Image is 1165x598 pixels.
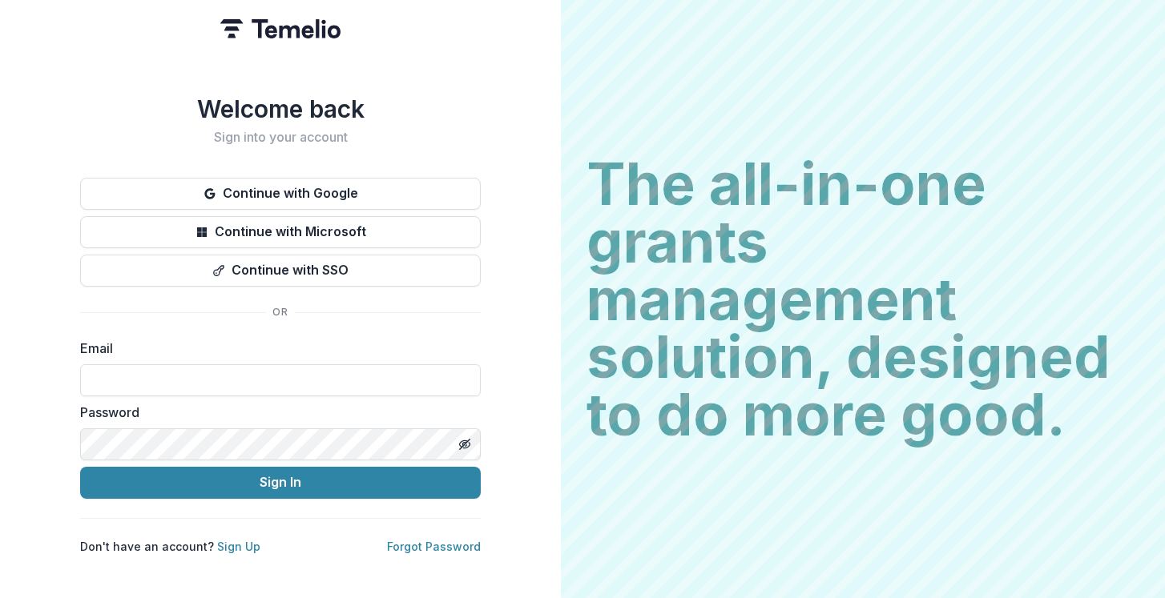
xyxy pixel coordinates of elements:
a: Forgot Password [387,540,481,553]
button: Continue with Google [80,178,481,210]
button: Continue with Microsoft [80,216,481,248]
button: Sign In [80,467,481,499]
label: Password [80,403,471,422]
label: Email [80,339,471,358]
a: Sign Up [217,540,260,553]
h2: Sign into your account [80,130,481,145]
button: Continue with SSO [80,255,481,287]
img: Temelio [220,19,341,38]
h1: Welcome back [80,94,481,123]
p: Don't have an account? [80,538,260,555]
button: Toggle password visibility [452,431,478,457]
